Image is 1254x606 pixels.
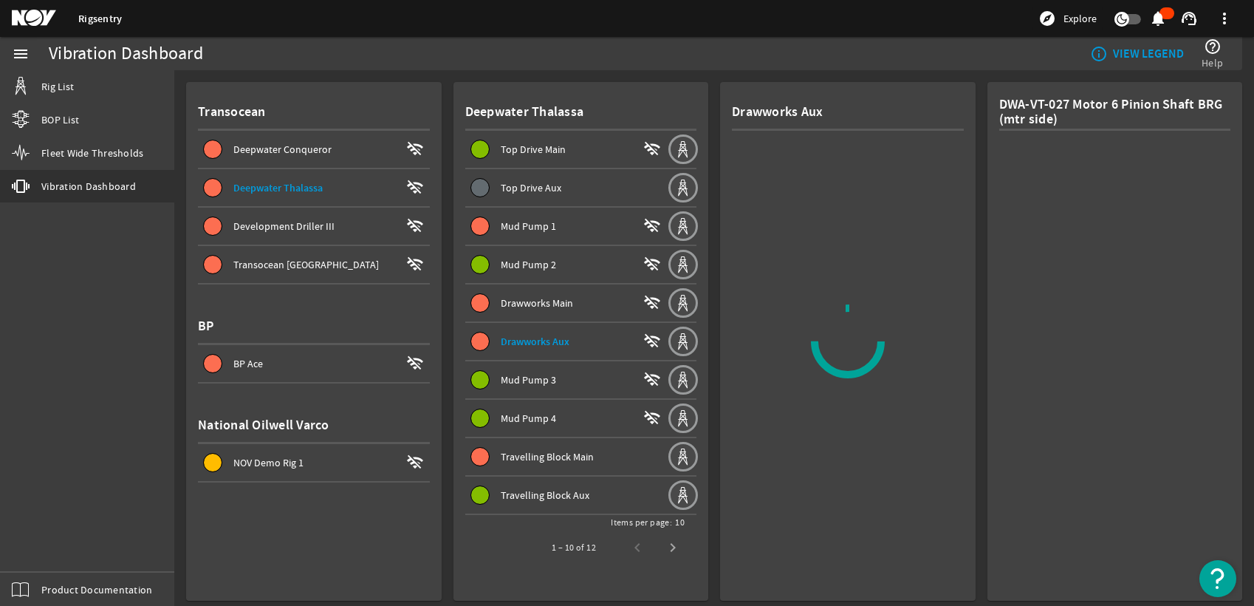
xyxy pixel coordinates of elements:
span: Travelling Block Main [501,450,594,463]
span: Deepwater Conqueror [233,143,332,156]
mat-icon: wifi_off [406,256,424,273]
mat-icon: wifi_off [406,140,424,158]
span: Top Drive Main [501,143,566,156]
span: Vibration Dashboard [41,179,136,194]
div: Items per page: [611,515,672,530]
mat-icon: info_outline [1090,45,1102,63]
button: more_vert [1207,1,1242,36]
button: Open Resource Center [1199,560,1236,597]
span: Drawworks Aux [501,335,569,349]
div: 10 [675,515,685,530]
span: Mud Pump 4 [501,412,556,425]
mat-icon: support_agent [1180,10,1198,27]
button: Explore [1032,7,1103,30]
button: Deepwater Thalassa [198,169,430,206]
span: BOP List [41,112,79,127]
div: Transocean [198,94,430,131]
span: Development Driller III [233,219,335,233]
button: Mud Pump 2 [465,246,668,283]
mat-icon: help_outline [1204,38,1222,55]
span: Deepwater Thalassa [233,181,323,195]
button: Mud Pump 3 [465,361,668,398]
mat-icon: wifi_off [643,371,661,389]
span: Explore [1063,11,1097,26]
mat-icon: wifi_off [643,217,661,235]
span: Mud Pump 2 [501,258,556,271]
span: Drawworks Main [501,296,573,310]
div: Deepwater Thalassa [465,94,697,131]
button: Mud Pump 4 [465,400,668,437]
button: VIEW LEGEND [1084,41,1190,67]
a: Rigsentry [78,12,122,26]
button: Top Drive Aux [465,169,668,206]
mat-icon: notifications [1149,10,1167,27]
button: Drawworks Aux [465,323,668,360]
div: National Oilwell Varco [198,407,430,444]
span: Mud Pump 3 [501,373,556,387]
mat-icon: wifi_off [643,409,661,427]
mat-icon: wifi_off [406,179,424,197]
mat-icon: wifi_off [643,256,661,273]
button: Travelling Block Aux [465,477,668,514]
span: BP Ace [233,357,263,370]
button: Top Drive Main [465,131,668,168]
span: Rig List [41,79,74,94]
span: Travelling Block Aux [501,488,589,502]
mat-icon: menu [12,45,30,63]
span: NOV Demo Rig 1 [233,456,304,469]
button: Deepwater Conqueror [198,131,430,168]
div: Vibration Dashboard [49,47,203,61]
mat-icon: wifi_off [643,333,661,350]
mat-icon: wifi_off [643,294,661,312]
div: 1 – 10 of 12 [552,540,596,555]
mat-icon: wifi_off [406,454,424,471]
button: Next page [655,530,691,565]
mat-icon: explore [1038,10,1056,27]
button: Transocean [GEOGRAPHIC_DATA] [198,246,430,283]
button: Drawworks Main [465,285,668,321]
mat-icon: vibration [12,177,30,195]
mat-icon: wifi_off [406,217,424,235]
span: Transocean [GEOGRAPHIC_DATA] [233,258,379,271]
button: NOV Demo Rig 1 [198,444,430,481]
span: Fleet Wide Thresholds [41,146,143,160]
mat-icon: wifi_off [643,140,661,158]
span: Mud Pump 1 [501,219,556,233]
b: VIEW LEGEND [1113,47,1184,61]
div: Drawworks Aux [732,94,964,131]
button: BP Ace [198,345,430,382]
button: Development Driller III [198,208,430,245]
button: Mud Pump 1 [465,208,668,245]
div: BP [198,308,430,345]
span: Product Documentation [41,582,152,597]
span: Top Drive Aux [501,181,561,194]
mat-icon: wifi_off [406,355,424,372]
button: Travelling Block Main [465,438,668,475]
div: DWA-VT-027 Motor 6 Pinion Shaft BRG (mtr side) [999,94,1231,131]
span: Help [1202,55,1223,70]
